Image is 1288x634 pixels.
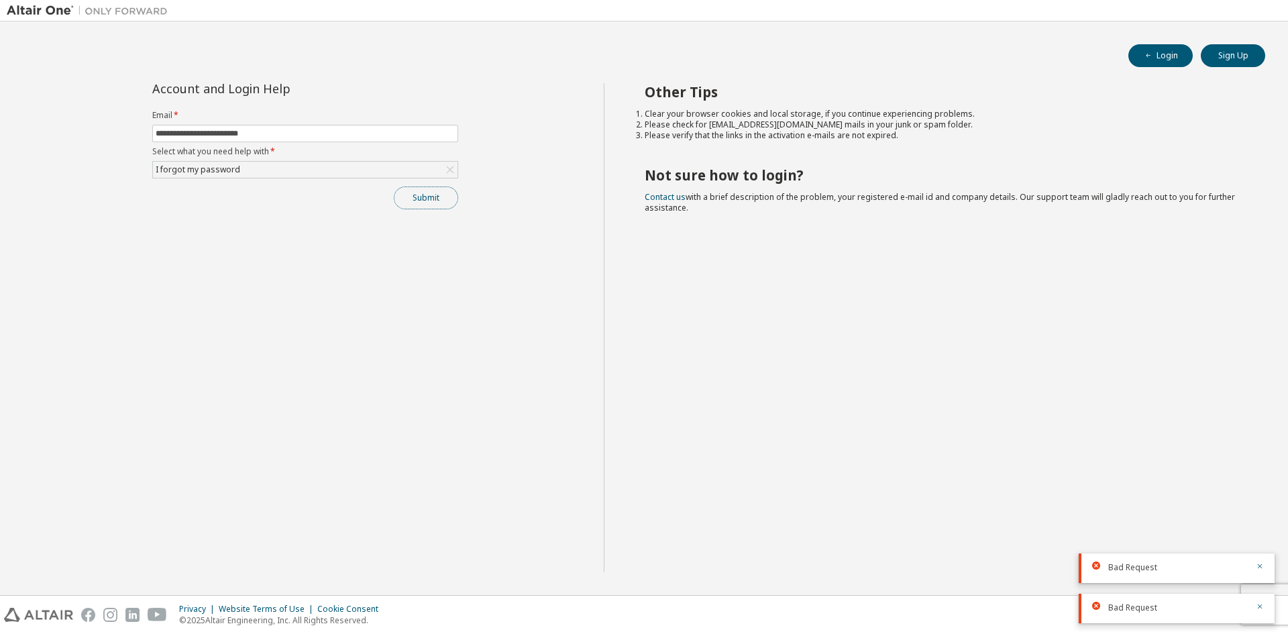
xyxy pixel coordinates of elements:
[125,608,140,622] img: linkedin.svg
[152,83,397,94] div: Account and Login Help
[4,608,73,622] img: altair_logo.svg
[154,162,242,177] div: I forgot my password
[179,604,219,615] div: Privacy
[645,191,1235,213] span: with a brief description of the problem, your registered e-mail id and company details. Our suppo...
[153,162,458,178] div: I forgot my password
[645,130,1242,141] li: Please verify that the links in the activation e-mails are not expired.
[152,110,458,121] label: Email
[103,608,117,622] img: instagram.svg
[1108,562,1157,573] span: Bad Request
[219,604,317,615] div: Website Terms of Use
[394,187,458,209] button: Submit
[645,191,686,203] a: Contact us
[1128,44,1193,67] button: Login
[81,608,95,622] img: facebook.svg
[645,109,1242,119] li: Clear your browser cookies and local storage, if you continue experiencing problems.
[7,4,174,17] img: Altair One
[645,119,1242,130] li: Please check for [EMAIL_ADDRESS][DOMAIN_NAME] mails in your junk or spam folder.
[317,604,386,615] div: Cookie Consent
[645,166,1242,184] h2: Not sure how to login?
[1108,602,1157,613] span: Bad Request
[152,146,458,157] label: Select what you need help with
[645,83,1242,101] h2: Other Tips
[179,615,386,626] p: © 2025 Altair Engineering, Inc. All Rights Reserved.
[148,608,167,622] img: youtube.svg
[1201,44,1265,67] button: Sign Up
